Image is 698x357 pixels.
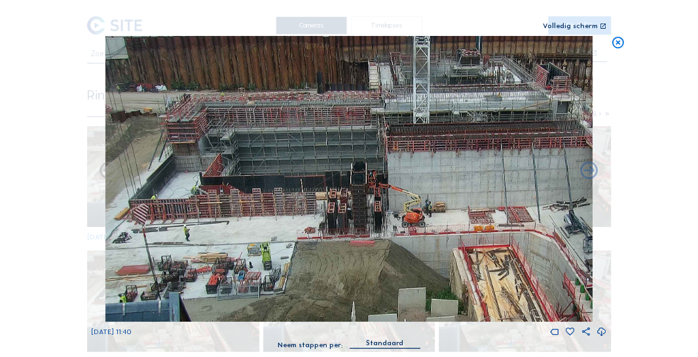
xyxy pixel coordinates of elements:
[98,161,119,182] i: Forward
[105,36,593,322] img: Image
[366,337,403,349] div: Standaard
[278,342,342,349] div: Neem stappen per:
[91,328,132,336] span: [DATE] 11:40
[579,161,600,182] i: Back
[349,337,420,348] div: Standaard
[543,23,598,31] div: Volledig scherm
